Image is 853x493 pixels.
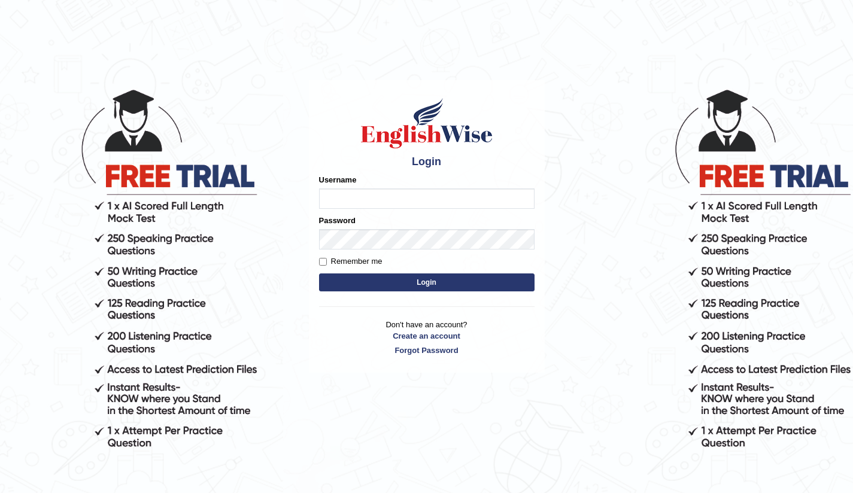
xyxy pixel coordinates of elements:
button: Login [319,273,535,291]
a: Forgot Password [319,345,535,356]
input: Remember me [319,258,327,266]
label: Remember me [319,255,383,267]
img: Logo of English Wise sign in for intelligent practice with AI [359,96,495,150]
a: Create an account [319,330,535,342]
label: Password [319,215,356,226]
h4: Login [319,156,535,168]
label: Username [319,174,357,185]
p: Don't have an account? [319,319,535,356]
